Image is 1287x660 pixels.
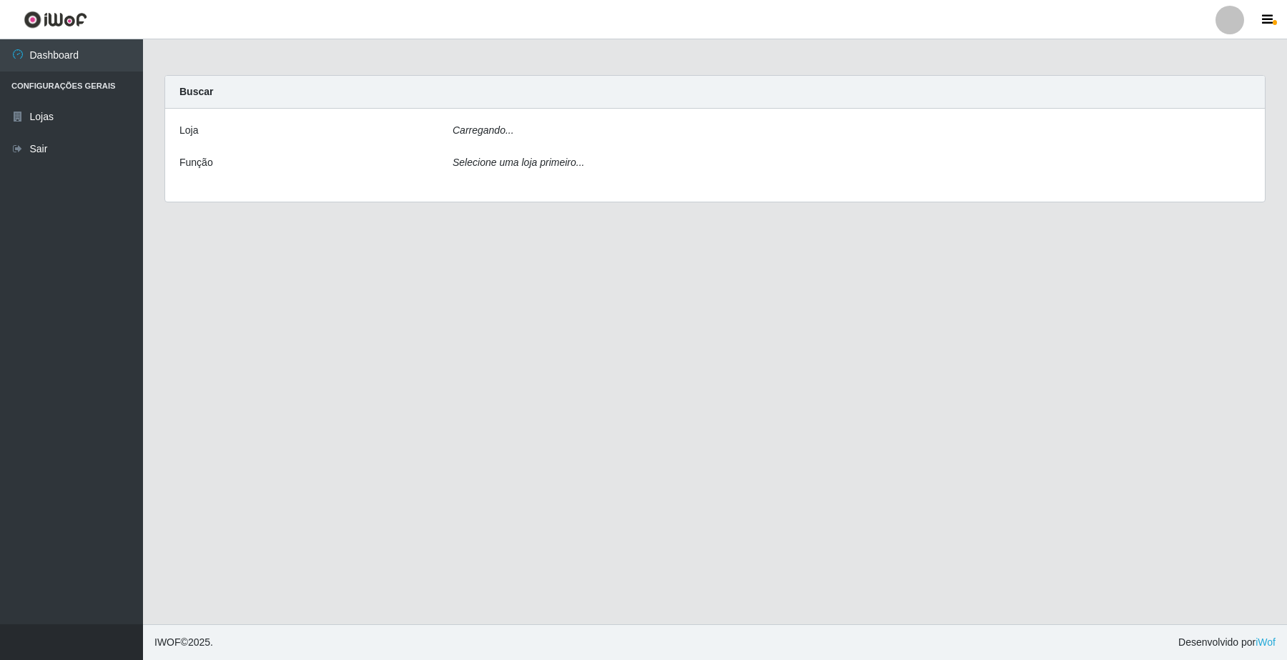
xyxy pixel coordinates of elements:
a: iWof [1256,636,1276,648]
strong: Buscar [179,86,213,97]
span: IWOF [154,636,181,648]
img: CoreUI Logo [24,11,87,29]
i: Selecione uma loja primeiro... [453,157,584,168]
label: Função [179,155,213,170]
span: Desenvolvido por [1178,635,1276,650]
label: Loja [179,123,198,138]
span: © 2025 . [154,635,213,650]
i: Carregando... [453,124,514,136]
